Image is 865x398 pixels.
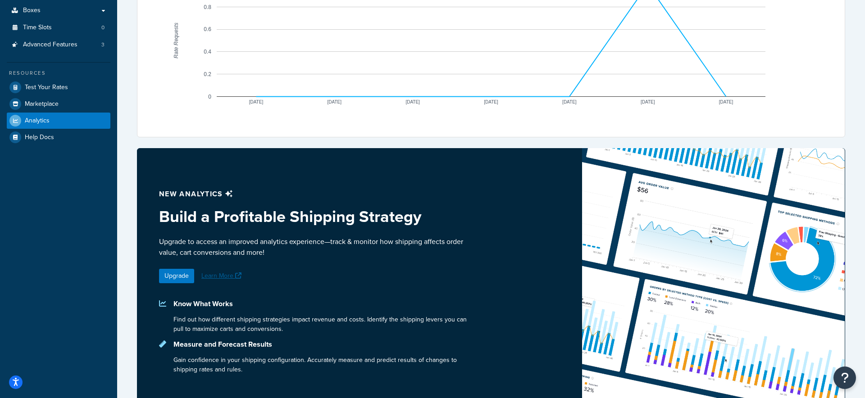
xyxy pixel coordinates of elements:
[159,269,194,283] a: Upgrade
[173,298,469,310] p: Know What Works
[208,94,211,100] text: 0
[101,41,105,49] span: 3
[159,236,469,258] p: Upgrade to access an improved analytics experience—track & monitor how shipping affects order val...
[7,79,110,95] a: Test Your Rates
[484,99,498,104] text: [DATE]
[7,69,110,77] div: Resources
[7,2,110,19] a: Boxes
[7,36,110,53] a: Advanced Features3
[328,99,342,104] text: [DATE]
[204,26,211,32] text: 0.6
[249,99,264,104] text: [DATE]
[562,99,577,104] text: [DATE]
[159,208,469,226] h3: Build a Profitable Shipping Strategy
[204,71,211,77] text: 0.2
[101,24,105,32] span: 0
[719,99,733,104] text: [DATE]
[201,271,244,280] a: Learn More
[173,338,469,351] p: Measure and Forecast Results
[7,113,110,129] a: Analytics
[25,117,50,125] span: Analytics
[7,19,110,36] li: Time Slots
[159,188,469,200] p: New analytics
[23,24,52,32] span: Time Slots
[25,100,59,108] span: Marketplace
[173,315,469,334] p: Find out how different shipping strategies impact revenue and costs. Identify the shipping levers...
[7,96,110,112] a: Marketplace
[25,84,68,91] span: Test Your Rates
[25,134,54,141] span: Help Docs
[173,23,179,58] text: Rate Requests
[204,49,211,55] text: 0.4
[23,7,41,14] span: Boxes
[405,99,420,104] text: [DATE]
[173,355,469,374] p: Gain confidence in your shipping configuration. Accurately measure and predict results of changes...
[641,99,655,104] text: [DATE]
[23,41,77,49] span: Advanced Features
[833,366,856,389] button: Open Resource Center
[7,36,110,53] li: Advanced Features
[7,19,110,36] a: Time Slots0
[7,129,110,145] a: Help Docs
[204,4,211,10] text: 0.8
